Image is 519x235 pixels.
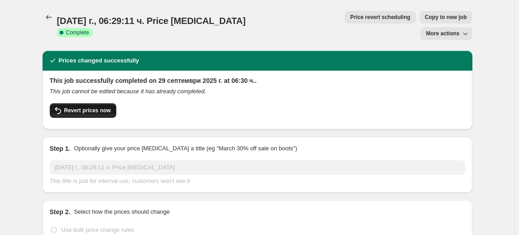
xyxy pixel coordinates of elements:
[64,107,111,114] span: Revert prices now
[50,160,465,175] input: 30% off holiday sale
[50,103,116,118] button: Revert prices now
[66,29,89,36] span: Complete
[59,56,139,65] h2: Prices changed successfully
[43,11,55,24] button: Price change jobs
[74,144,297,153] p: Optionally give your price [MEDICAL_DATA] a title (eg "March 30% off sale on boots")
[419,11,472,24] button: Copy to new job
[50,88,206,95] i: This job cannot be edited because it has already completed.
[62,226,134,233] span: Use bulk price change rules
[420,27,472,40] button: More actions
[426,30,459,37] span: More actions
[50,144,71,153] h2: Step 1.
[57,16,246,26] span: [DATE] г., 06:29:11 ч. Price [MEDICAL_DATA]
[350,14,410,21] span: Price revert scheduling
[50,207,71,216] h2: Step 2.
[50,76,465,85] h2: This job successfully completed on 29 септември 2025 г. at 06:30 ч..
[425,14,467,21] span: Copy to new job
[74,207,170,216] p: Select how the prices should change
[345,11,416,24] button: Price revert scheduling
[50,177,190,184] span: This title is just for internal use, customers won't see it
